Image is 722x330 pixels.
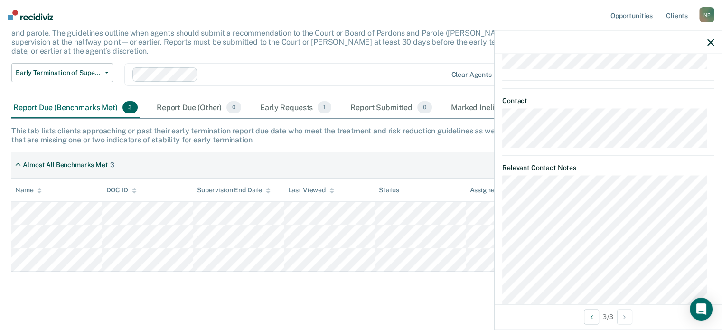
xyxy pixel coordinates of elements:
[197,186,271,194] div: Supervision End Date
[584,309,599,324] button: Previous Opportunity
[469,186,514,194] div: Assigned to
[495,304,722,329] div: 3 / 3
[122,101,138,113] span: 3
[155,97,243,118] div: Report Due (Other)
[23,161,108,169] div: Almost All Benchmarks Met
[699,7,714,22] div: N P
[11,97,140,118] div: Report Due (Benchmarks Met)
[451,71,491,79] div: Clear agents
[502,163,714,171] dt: Relevant Contact Notes
[502,97,714,105] dt: Contact
[11,19,553,56] p: The [US_STATE] Sentencing Commission’s 2025 Adult Sentencing, Release, & Supervision Guidelines e...
[8,10,53,20] img: Recidiviz
[449,97,534,118] div: Marked Ineligible
[106,186,136,194] div: DOC ID
[318,101,331,113] span: 1
[110,161,114,169] div: 3
[348,97,434,118] div: Report Submitted
[258,97,333,118] div: Early Requests
[226,101,241,113] span: 0
[617,309,632,324] button: Next Opportunity
[15,186,42,194] div: Name
[379,186,399,194] div: Status
[16,69,101,77] span: Early Termination of Supervision
[690,298,713,321] div: Open Intercom Messenger
[288,186,334,194] div: Last Viewed
[417,101,432,113] span: 0
[11,126,711,144] div: This tab lists clients approaching or past their early termination report due date who meet the t...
